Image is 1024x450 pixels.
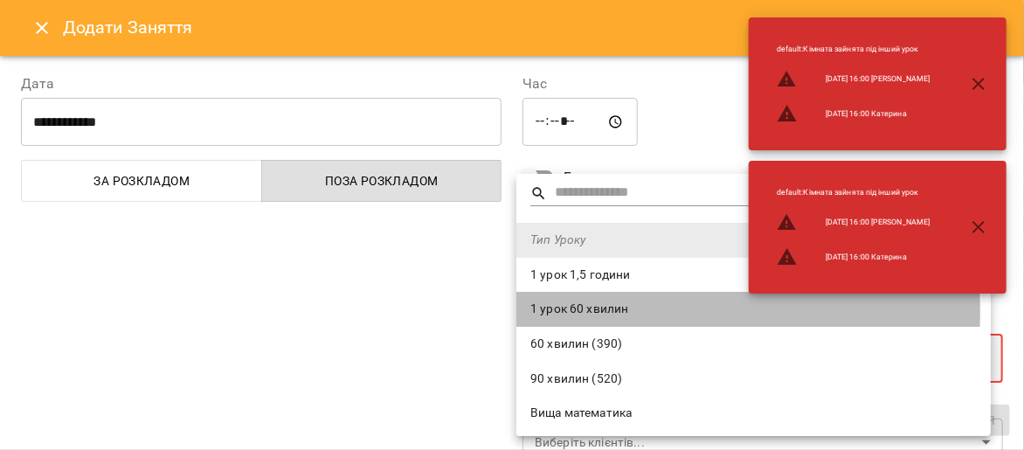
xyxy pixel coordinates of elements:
[530,405,977,422] span: Вища математика
[763,239,944,274] li: [DATE] 16:00 Катерина
[530,267,977,284] span: 1 урок 1,5 години
[530,232,977,249] span: Тип Уроку
[763,205,944,240] li: [DATE] 16:00 [PERSON_NAME]
[763,180,944,205] li: default : Кімната зайнята під інший урок
[763,62,944,97] li: [DATE] 16:00 [PERSON_NAME]
[763,37,944,62] li: default : Кімната зайнята під інший урок
[530,370,977,388] span: 90 хвилин (520)
[763,96,944,131] li: [DATE] 16:00 Катерина
[530,301,977,318] span: 1 урок 60 хвилин
[530,336,977,353] span: 60 хвилин (390)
